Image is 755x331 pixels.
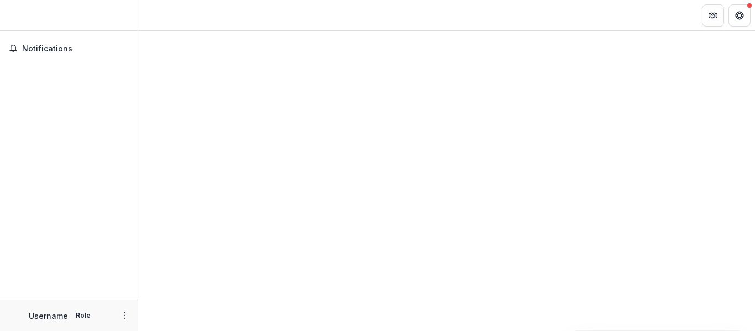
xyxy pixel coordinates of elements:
span: Notifications [22,44,129,54]
p: Role [72,311,94,321]
p: Username [29,310,68,322]
button: Notifications [4,40,133,57]
button: Partners [702,4,724,27]
button: More [118,309,131,322]
button: Get Help [728,4,751,27]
